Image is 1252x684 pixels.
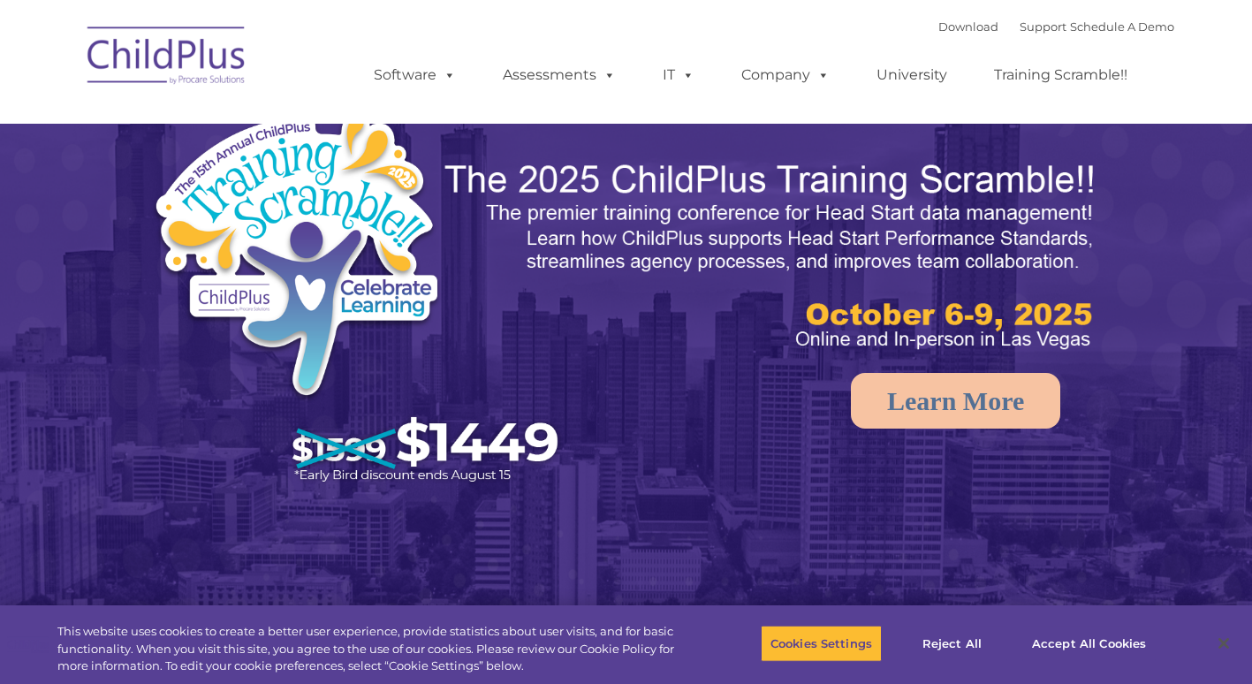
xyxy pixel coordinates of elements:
a: Software [356,57,474,93]
a: Schedule A Demo [1070,19,1174,34]
a: University [859,57,965,93]
a: Learn More [851,373,1060,429]
button: Reject All [897,625,1007,662]
img: ChildPlus by Procare Solutions [79,14,255,103]
a: Assessments [485,57,634,93]
button: Cookies Settings [761,625,882,662]
button: Close [1204,624,1243,663]
font: | [938,19,1174,34]
a: Download [938,19,998,34]
a: Training Scramble!! [976,57,1145,93]
a: IT [645,57,712,93]
span: Phone number [246,189,321,202]
span: Last name [246,117,300,130]
a: Company [724,57,847,93]
button: Accept All Cookies [1022,625,1156,662]
div: This website uses cookies to create a better user experience, provide statistics about user visit... [57,623,688,675]
a: Support [1020,19,1066,34]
